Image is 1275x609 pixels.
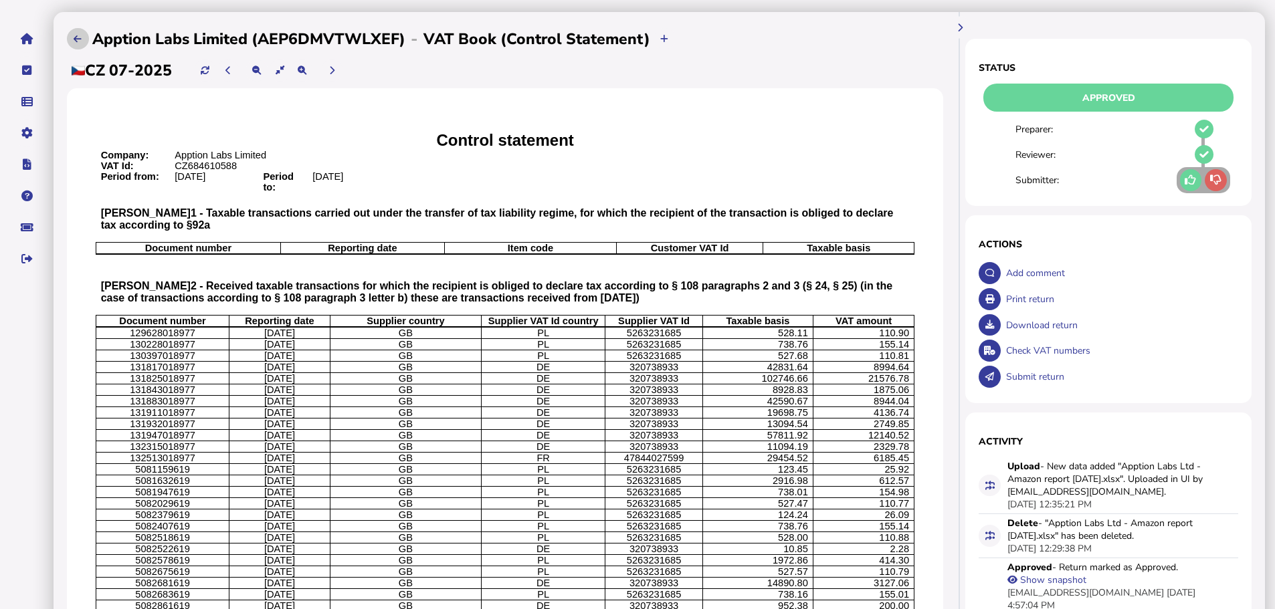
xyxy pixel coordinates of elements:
[335,396,476,406] p: GB
[708,339,808,350] p: 738.76
[101,350,224,361] p: 130397018977
[488,316,599,326] b: Supplier VAT Id country
[234,453,324,463] p: [DATE]
[726,316,789,326] b: Taxable basis
[101,150,149,160] b: Company:
[611,430,698,441] p: 320738933
[234,521,324,531] p: [DATE]
[708,441,808,452] p: 11094.19
[101,280,892,303] span: [PERSON_NAME]2 - Received taxable transactions for which the recipient is obliged to declare tax ...
[67,28,89,50] button: Upload list
[101,521,224,531] p: 5082407619
[985,531,995,540] i: Data for this filing changed
[13,25,41,53] button: Home
[101,498,224,509] p: 5082029619
[486,430,600,441] p: DE
[335,418,476,429] p: GB
[234,555,324,566] p: [DATE]
[611,532,698,543] p: 5263231685
[367,316,444,326] b: Supplier country
[611,543,698,554] p: 320738933
[291,59,313,82] button: Make the return view larger
[708,475,808,486] p: 2916.98
[708,509,808,520] p: 124.24
[818,578,909,588] p: 3127.06
[335,453,476,463] p: GB
[611,509,698,520] p: 5263231685
[335,362,476,372] p: GB
[979,238,1238,251] h1: Actions
[708,373,808,384] p: 102746.66
[234,475,324,486] p: [DATE]
[1007,542,1092,555] div: [DATE] 12:29:38 PM
[818,350,909,361] p: 110.81
[983,84,1234,112] div: Approved
[234,464,324,475] p: [DATE]
[335,509,476,520] p: GB
[611,441,698,452] p: 320738933
[836,316,892,326] b: VAT amount
[818,532,909,543] p: 110.88
[335,543,476,554] p: GB
[611,362,698,372] p: 320738933
[101,384,224,395] p: 131843018977
[335,350,476,361] p: GB
[335,521,476,531] p: GB
[708,453,808,463] p: 29454.52
[611,453,698,463] p: 47844027599
[611,350,698,361] p: 5263231685
[979,262,1001,284] button: Make a comment in the activity log.
[486,464,600,475] p: PL
[405,28,423,49] div: -
[818,566,909,577] p: 110.79
[486,328,600,338] p: PL
[611,555,698,566] p: 5263231685
[234,430,324,441] p: [DATE]
[818,453,909,463] p: 6185.45
[818,362,909,372] p: 8994.64
[101,555,224,566] p: 5082578619
[101,207,894,231] span: [PERSON_NAME]1 - Taxable transactions carried out under the transfer of tax liability regime, for...
[708,350,808,361] p: 527.68
[486,373,600,384] p: DE
[979,435,1238,448] h1: Activity
[818,543,909,554] p: 2.28
[979,288,1001,310] button: Open printable view of return.
[1180,169,1202,191] button: Close filing
[708,578,808,588] p: 14890.80
[486,498,600,509] p: PL
[486,396,600,406] p: DE
[651,243,729,253] b: Customer VAT Id
[985,481,995,490] i: Data for this filing changed
[423,29,650,49] h2: VAT Book (Control Statement)
[234,407,324,418] p: [DATE]
[1007,561,1052,574] strong: Approved
[101,396,224,406] p: 131883018977
[312,171,343,182] span: [DATE]
[101,171,159,182] b: Period from:
[335,407,476,418] p: GB
[92,29,405,49] h2: Apption Labs Limited (AEP6DMVTWLXEF)
[1003,312,1239,338] div: Download return
[611,487,698,497] p: 5263231685
[234,589,324,600] p: [DATE]
[818,407,909,418] p: 4136.74
[708,464,808,475] p: 123.45
[708,430,808,441] p: 57811.92
[175,171,205,182] span: [DATE]
[335,475,476,486] p: GB
[818,475,909,486] p: 612.57
[1007,460,1208,498] div: - New data added "Apption Labs Ltd - Amazon report [DATE].xlsx". Uploaded in UI by [EMAIL_ADDRESS...
[335,339,476,350] p: GB
[818,464,909,475] p: 25.92
[101,532,224,543] p: 5082518619
[708,498,808,509] p: 527.47
[708,407,808,418] p: 19698.75
[1007,517,1038,529] strong: Delete
[818,487,909,497] p: 154.98
[234,498,324,509] p: [DATE]
[335,441,476,452] p: GB
[818,339,909,350] p: 155.14
[335,498,476,509] p: GB
[72,60,172,81] h2: CZ 07-2025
